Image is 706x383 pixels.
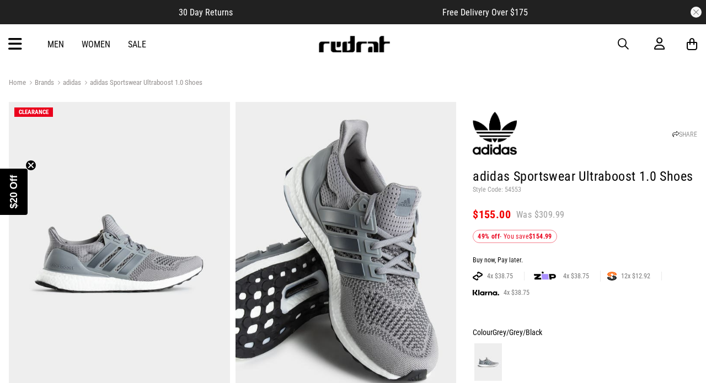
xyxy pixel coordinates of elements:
[54,78,81,89] a: adidas
[179,7,233,18] span: 30 Day Returns
[672,131,697,138] a: SHARE
[9,78,26,87] a: Home
[529,233,552,240] b: $154.99
[559,272,593,280] span: 4x $38.75
[318,36,391,52] img: Redrat logo
[473,272,483,280] img: AFTERPAY
[534,271,556,282] img: zip
[473,111,517,155] img: adidas
[474,343,502,381] img: Grey/Grey/Black
[473,168,697,186] h1: adidas Sportswear Ultraboost 1.0 Shoes
[473,256,697,265] div: Buy now, Pay later.
[473,230,557,243] div: - You save
[26,78,54,89] a: Brands
[473,290,499,296] img: KLARNA
[483,272,517,280] span: 4x $38.75
[499,288,534,297] span: 4x $38.75
[607,272,617,280] img: SPLITPAY
[493,328,542,337] span: Grey/Grey/Black
[442,7,528,18] span: Free Delivery Over $175
[19,109,49,116] span: CLEARANCE
[82,39,110,50] a: Women
[25,160,36,171] button: Close teaser
[8,175,19,208] span: $20 Off
[617,272,655,280] span: 12x $12.92
[128,39,146,50] a: Sale
[473,186,697,195] p: Style Code: 54553
[516,209,564,221] span: Was $309.99
[473,326,697,339] div: Colour
[255,7,420,18] iframe: Customer reviews powered by Trustpilot
[47,39,64,50] a: Men
[473,208,511,221] span: $155.00
[81,78,202,89] a: adidas Sportswear Ultraboost 1.0 Shoes
[478,233,500,240] b: 49% off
